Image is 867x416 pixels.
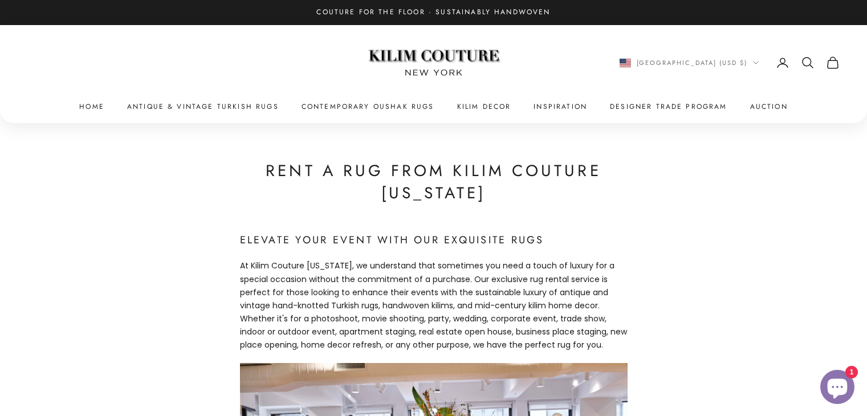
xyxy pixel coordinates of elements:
[817,370,858,407] inbox-online-store-chat: Shopify online store chat
[363,36,505,90] img: Logo of Kilim Couture New York
[620,56,840,70] nav: Secondary navigation
[316,7,550,18] p: Couture for the Floor · Sustainably Handwoven
[240,259,628,352] p: At Kilim Couture [US_STATE], we understand that sometimes you need a touch of luxury for a specia...
[620,58,759,68] button: Change country or currency
[27,101,840,112] nav: Primary navigation
[610,101,727,112] a: Designer Trade Program
[240,160,628,204] h1: Rent a Rug from Kilim Couture [US_STATE]
[750,101,788,112] a: Auction
[534,101,587,112] a: Inspiration
[240,232,628,248] h4: Elevate Your Event with Our Exquisite Rugs
[637,58,748,68] span: [GEOGRAPHIC_DATA] (USD $)
[127,101,279,112] a: Antique & Vintage Turkish Rugs
[457,101,511,112] summary: Kilim Decor
[79,101,104,112] a: Home
[302,101,434,112] a: Contemporary Oushak Rugs
[620,59,631,67] img: United States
